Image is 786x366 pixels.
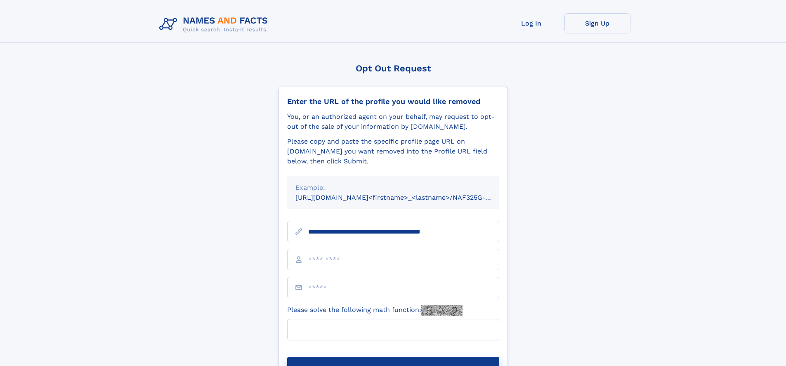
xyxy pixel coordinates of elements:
a: Log In [498,13,564,33]
div: Opt Out Request [279,63,508,73]
small: [URL][DOMAIN_NAME]<firstname>_<lastname>/NAF325G-xxxxxxxx [295,194,515,201]
div: You, or an authorized agent on your behalf, may request to opt-out of the sale of your informatio... [287,112,499,132]
div: Example: [295,183,491,193]
div: Please copy and paste the specific profile page URL on [DOMAIN_NAME] you want removed into the Pr... [287,137,499,166]
div: Enter the URL of the profile you would like removed [287,97,499,106]
img: Logo Names and Facts [156,13,275,35]
a: Sign Up [564,13,630,33]
label: Please solve the following math function: [287,305,463,316]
